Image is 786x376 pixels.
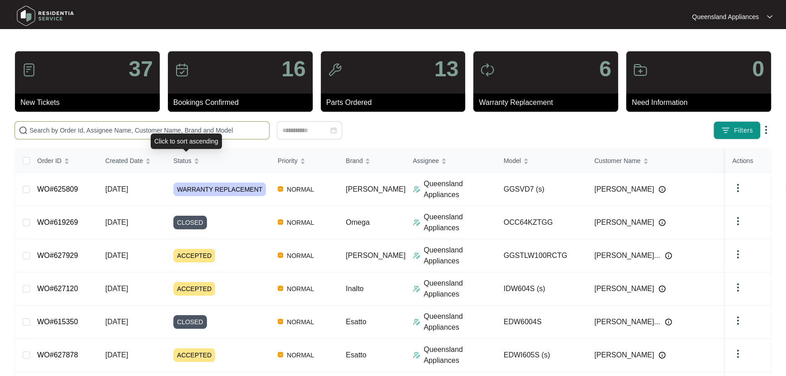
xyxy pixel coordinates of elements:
img: Assigner Icon [413,219,420,226]
img: search-icon [19,126,28,135]
span: Status [173,156,192,166]
span: NORMAL [283,250,318,261]
p: Queensland Appliances [424,212,496,233]
span: [DATE] [105,351,128,359]
p: 37 [128,58,152,80]
img: icon [175,63,189,77]
img: Assigner Icon [413,285,420,292]
img: dropdown arrow [732,183,743,193]
img: Info icon [658,351,666,359]
p: Need Information [632,97,771,108]
span: [PERSON_NAME] [346,185,406,193]
span: [PERSON_NAME]... [594,317,660,327]
p: Queensland Appliances [424,178,496,200]
td: EDW6004S [496,306,587,339]
span: CLOSED [173,216,207,229]
th: Priority [270,149,339,173]
img: dropdown arrow [732,249,743,260]
span: [PERSON_NAME] [346,252,406,259]
span: Assignee [413,156,439,166]
td: GGSVD7 (s) [496,173,587,206]
p: Queensland Appliances [424,278,496,300]
p: Queensland Appliances [692,12,759,21]
img: icon [480,63,495,77]
p: Queensland Appliances [424,311,496,333]
span: Customer Name [594,156,641,166]
a: WO#627878 [37,351,78,359]
span: NORMAL [283,350,318,361]
img: Vercel Logo [278,319,283,324]
img: Vercel Logo [278,219,283,225]
span: [PERSON_NAME] [594,283,654,294]
img: Assigner Icon [413,351,420,359]
img: Vercel Logo [278,286,283,291]
span: ACCEPTED [173,348,215,362]
th: Brand [339,149,406,173]
span: ACCEPTED [173,249,215,262]
th: Status [166,149,270,173]
td: OCC64KZTGG [496,206,587,239]
span: Omega [346,218,369,226]
span: WARRANTY REPLACEMENT [173,183,266,196]
button: filter iconFilters [713,121,761,139]
span: [DATE] [105,252,128,259]
p: Warranty Replacement [479,97,618,108]
a: WO#627120 [37,285,78,292]
span: [DATE] [105,285,128,292]
span: [PERSON_NAME] [594,350,654,361]
span: NORMAL [283,283,318,294]
img: Info icon [658,186,666,193]
span: [PERSON_NAME]... [594,250,660,261]
img: Info icon [658,219,666,226]
span: [DATE] [105,218,128,226]
p: 6 [599,58,611,80]
img: dropdown arrow [732,216,743,227]
span: [DATE] [105,318,128,326]
img: Assigner Icon [413,186,420,193]
span: CLOSED [173,315,207,329]
img: dropdown arrow [732,348,743,359]
div: Click to sort ascending [151,134,222,149]
img: Vercel Logo [278,352,283,357]
th: Customer Name [587,149,730,173]
span: Priority [278,156,298,166]
td: EDWI605S (s) [496,339,587,372]
span: NORMAL [283,184,318,195]
span: Inalto [346,285,364,292]
p: 13 [434,58,458,80]
th: Created Date [98,149,166,173]
img: dropdown arrow [732,315,743,326]
span: Order ID [37,156,62,166]
img: icon [328,63,342,77]
span: NORMAL [283,217,318,228]
img: filter icon [721,126,730,135]
img: icon [633,63,648,77]
img: icon [22,63,36,77]
img: dropdown arrow [767,15,772,19]
span: Esatto [346,351,366,359]
span: [DATE] [105,185,128,193]
span: [PERSON_NAME] [594,184,654,195]
a: WO#625809 [37,185,78,193]
p: Bookings Confirmed [173,97,313,108]
p: 16 [281,58,305,80]
p: Queensland Appliances [424,344,496,366]
th: Model [496,149,587,173]
p: Parts Ordered [326,97,466,108]
th: Assignee [406,149,496,173]
span: Created Date [105,156,143,166]
span: ACCEPTED [173,282,215,296]
a: WO#615350 [37,318,78,326]
img: Info icon [665,318,672,326]
img: Vercel Logo [278,186,283,192]
img: residentia service logo [14,2,77,30]
a: WO#619269 [37,218,78,226]
span: Esatto [346,318,366,326]
img: Info icon [665,252,672,259]
img: dropdown arrow [732,282,743,293]
img: Assigner Icon [413,252,420,259]
span: Brand [346,156,363,166]
a: WO#627929 [37,252,78,259]
p: New Tickets [20,97,160,108]
p: 0 [752,58,764,80]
